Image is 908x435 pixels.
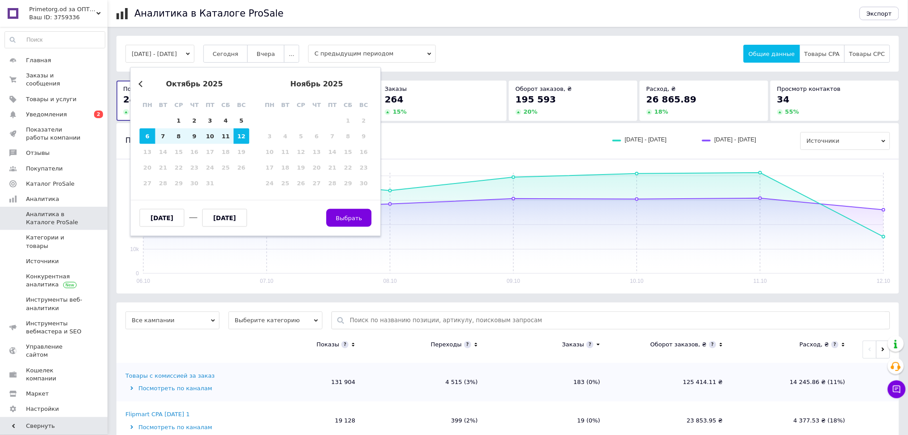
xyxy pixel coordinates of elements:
div: Посмотреть по каналам [125,423,240,431]
span: Покупатели [26,165,63,173]
div: Посмотреть по каналам [125,384,240,392]
div: month 2025-11 [262,113,372,191]
span: Каталог ProSale [26,180,74,188]
td: 183 (0%) [487,363,609,401]
div: Not available понедельник, 20 октября 2025 г. [140,160,155,175]
div: вс [356,97,372,113]
div: сб [218,97,234,113]
div: Not available четверг, 23 октября 2025 г. [187,160,202,175]
div: Not available суббота, 25 октября 2025 г. [218,160,234,175]
div: пт [325,97,340,113]
span: Товары и услуги [26,95,77,103]
span: 26 865.89 [646,94,697,105]
div: Flipmart CPA [DATE] 1 [125,410,190,418]
div: Not available среда, 26 ноября 2025 г. [293,175,309,191]
button: Товары CPC [844,45,890,63]
div: Not available суббота, 1 ноября 2025 г. [340,113,356,128]
text: 08.10 [383,278,397,284]
div: Choose понедельник, 6 октября 2025 г. [140,128,155,144]
span: 241 552 [123,94,164,105]
div: Choose среда, 1 октября 2025 г. [171,113,187,128]
div: Not available среда, 12 ноября 2025 г. [293,144,309,160]
div: Not available среда, 19 ноября 2025 г. [293,160,309,175]
span: Аналитика [26,195,59,203]
div: вт [155,97,171,113]
div: Choose вторник, 7 октября 2025 г. [155,128,171,144]
span: Экспорт [867,10,892,17]
div: Not available воскресенье, 30 ноября 2025 г. [356,175,372,191]
button: ... [284,45,299,63]
div: Choose воскресенье, 12 октября 2025 г. [234,128,250,144]
div: Not available пятница, 31 октября 2025 г. [202,175,218,191]
div: Not available пятница, 21 ноября 2025 г. [325,160,340,175]
div: вт [278,97,293,113]
div: Not available пятница, 7 ноября 2025 г. [325,128,340,144]
td: 131 904 [242,363,364,401]
div: Not available вторник, 25 ноября 2025 г. [278,175,293,191]
div: Not available четверг, 27 ноября 2025 г. [309,175,325,191]
div: Заказы [562,341,584,349]
div: Not available понедельник, 13 октября 2025 г. [140,144,155,160]
text: 11.10 [753,278,767,284]
button: Чат с покупателем [888,380,906,398]
div: Not available понедельник, 24 ноября 2025 г. [262,175,278,191]
span: Уведомления [26,111,67,119]
span: Источники [800,132,890,150]
button: Вчера [247,45,284,63]
div: Not available вторник, 21 октября 2025 г. [155,160,171,175]
span: Отзывы [26,149,50,157]
div: Not available вторник, 4 ноября 2025 г. [278,128,293,144]
text: 10k [130,246,139,252]
span: 34 [777,94,790,105]
div: ср [293,97,309,113]
div: вс [234,97,250,113]
span: Выбрать [336,214,362,221]
div: Not available пятница, 28 ноября 2025 г. [325,175,340,191]
div: Not available суббота, 22 ноября 2025 г. [340,160,356,175]
text: 09.10 [507,278,520,284]
span: Вчера [257,51,275,57]
button: Выбрать [327,209,372,227]
button: Экспорт [860,7,899,20]
text: 0 [136,270,139,277]
div: пт [202,97,218,113]
div: Choose среда, 8 октября 2025 г. [171,128,187,144]
span: Кошелек компании [26,367,83,383]
div: Not available пятница, 24 октября 2025 г. [202,160,218,175]
div: Ваш ID: 3759336 [29,13,108,21]
span: Заказы и сообщения [26,72,83,88]
button: [DATE] - [DATE] [125,45,194,63]
div: Not available среда, 5 ноября 2025 г. [293,128,309,144]
span: Выберите категорию [228,311,323,329]
span: 18 % [654,108,668,115]
div: Not available суббота, 15 ноября 2025 г. [340,144,356,160]
span: 55 % [785,108,799,115]
span: Конкурентная аналитика [26,273,83,289]
div: Not available четверг, 20 ноября 2025 г. [309,160,325,175]
text: 10.10 [630,278,644,284]
div: Not available четверг, 6 ноября 2025 г. [309,128,325,144]
span: Заказы [385,85,407,92]
span: ... [289,51,294,57]
div: Not available воскресенье, 16 ноября 2025 г. [356,144,372,160]
button: Сегодня [203,45,248,63]
div: Not available воскресенье, 26 октября 2025 г. [234,160,250,175]
div: Choose суббота, 4 октября 2025 г. [218,113,234,128]
div: Not available воскресенье, 9 ноября 2025 г. [356,128,372,144]
div: Переходы [431,341,462,349]
text: 12.10 [877,278,891,284]
div: Not available суббота, 8 ноября 2025 г. [340,128,356,144]
td: 4 515 (3%) [364,363,486,401]
span: 15 % [393,108,407,115]
span: Показы [123,85,146,92]
div: пн [262,97,278,113]
div: Not available воскресенье, 2 ноября 2025 г. [356,113,372,128]
div: Not available воскресенье, 23 ноября 2025 г. [356,160,372,175]
span: 2 [94,111,103,118]
div: Not available воскресенье, 19 октября 2025 г. [234,144,250,160]
div: Choose суббота, 11 октября 2025 г. [218,128,234,144]
span: Маркет [26,390,49,398]
span: Показатели работы компании [26,126,83,142]
span: Аналитика в Каталоге ProSale [26,210,83,226]
text: 06.10 [137,278,150,284]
